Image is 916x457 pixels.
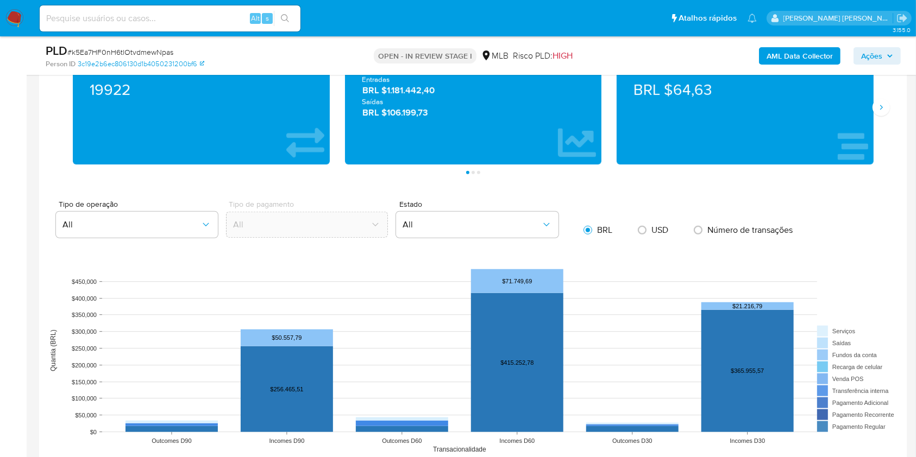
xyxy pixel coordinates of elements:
[748,14,757,23] a: Notificações
[40,11,300,26] input: Pesquise usuários ou casos...
[896,12,908,24] a: Sair
[679,12,737,24] span: Atalhos rápidos
[374,48,476,64] p: OPEN - IN REVIEW STAGE I
[783,13,893,23] p: carla.siqueira@mercadolivre.com
[46,42,67,59] b: PLD
[266,13,269,23] span: s
[78,59,204,69] a: 3c19e2b6ec806130d1b4050231200bf6
[861,47,882,65] span: Ações
[759,47,840,65] button: AML Data Collector
[481,50,509,62] div: MLB
[854,47,901,65] button: Ações
[513,50,573,62] span: Risco PLD:
[553,49,573,62] span: HIGH
[893,26,911,34] span: 3.155.0
[67,47,173,58] span: # k5Ea7HF0nH6tlOtvdmewNpas
[767,47,833,65] b: AML Data Collector
[251,13,260,23] span: Alt
[274,11,296,26] button: search-icon
[46,59,76,69] b: Person ID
